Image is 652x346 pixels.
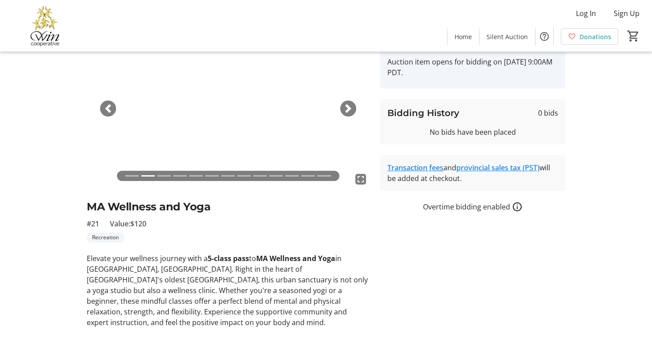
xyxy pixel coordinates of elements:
span: 0 bids [538,108,558,118]
p: Elevate your wellness journey with a to in [GEOGRAPHIC_DATA], [GEOGRAPHIC_DATA]. Right in the hea... [87,253,370,328]
div: and will be added at checkout. [387,162,558,184]
img: Image [87,29,370,188]
strong: 5-class pass [208,253,249,263]
p: Auction item opens for bidding on [DATE] 9:00AM PDT. [387,56,558,78]
a: Donations [561,28,618,45]
h2: MA Wellness and Yoga [87,199,370,215]
a: provincial sales tax (PST) [456,163,539,173]
h3: Bidding History [387,106,459,120]
a: Transaction fees [387,163,443,173]
span: Home [455,32,472,41]
button: Log In [569,6,603,20]
div: Overtime bidding enabled [380,201,565,212]
button: Cart [625,28,641,44]
button: Sign Up [607,6,647,20]
mat-icon: fullscreen [355,174,366,185]
span: #21 [87,218,99,229]
span: Donations [580,32,611,41]
a: How overtime bidding works for silent auctions [512,201,523,212]
span: Silent Auction [487,32,528,41]
a: Silent Auction [479,28,535,45]
span: Log In [576,8,596,19]
strong: MA Wellness and Yoga [256,253,335,263]
span: Value: $120 [110,218,146,229]
span: Sign Up [614,8,640,19]
tr-label-badge: Recreation [87,233,124,242]
img: Victoria Women In Need Community Cooperative's Logo [5,4,85,48]
div: No bids have been placed [387,127,558,137]
a: Home [447,28,479,45]
button: Help [535,28,553,45]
